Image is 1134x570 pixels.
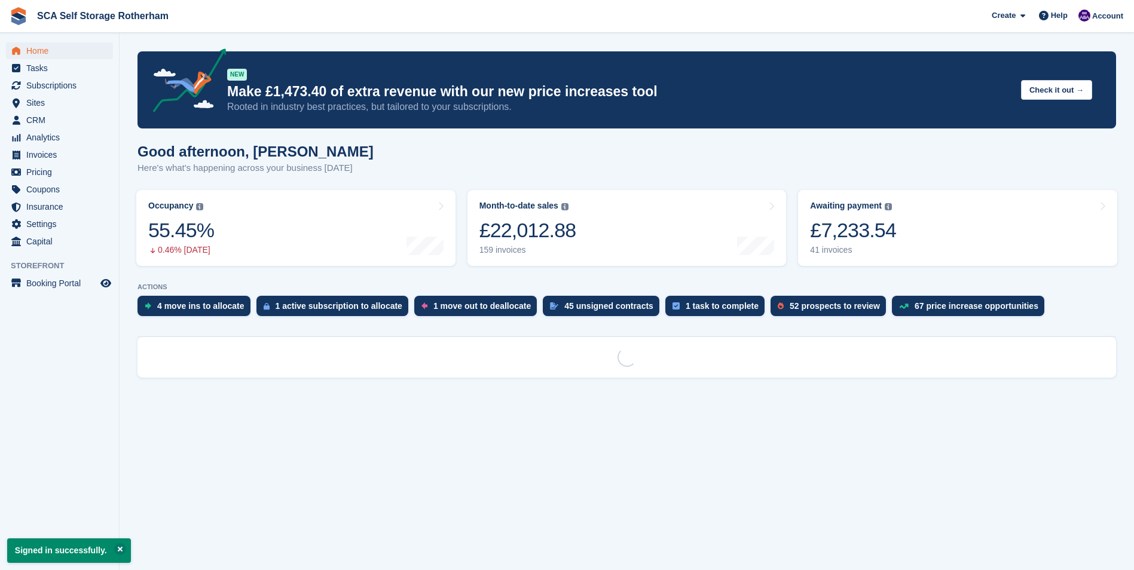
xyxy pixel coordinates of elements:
button: Check it out → [1021,80,1092,100]
div: NEW [227,69,247,81]
a: menu [6,164,113,180]
img: price-adjustments-announcement-icon-8257ccfd72463d97f412b2fc003d46551f7dbcb40ab6d574587a9cd5c0d94... [143,48,227,117]
p: Rooted in industry best practices, but tailored to your subscriptions. [227,100,1011,114]
img: icon-info-grey-7440780725fd019a000dd9b08b2336e03edf1995a4989e88bcd33f0948082b44.svg [885,203,892,210]
span: Settings [26,216,98,232]
img: icon-info-grey-7440780725fd019a000dd9b08b2336e03edf1995a4989e88bcd33f0948082b44.svg [196,203,203,210]
span: Help [1051,10,1068,22]
a: Awaiting payment £7,233.54 41 invoices [798,190,1117,266]
img: prospect-51fa495bee0391a8d652442698ab0144808aea92771e9ea1ae160a38d050c398.svg [778,302,784,309]
a: menu [6,275,113,292]
div: £22,012.88 [479,218,576,243]
div: 0.46% [DATE] [148,245,214,255]
span: Booking Portal [26,275,98,292]
div: Occupancy [148,201,193,211]
a: menu [6,60,113,76]
img: stora-icon-8386f47178a22dfd0bd8f6a31ec36ba5ce8667c1dd55bd0f319d3a0aa187defe.svg [10,7,27,25]
img: move_outs_to_deallocate_icon-f764333ba52eb49d3ac5e1228854f67142a1ed5810a6f6cc68b1a99e826820c5.svg [421,302,427,309]
div: 52 prospects to review [790,301,880,311]
a: 52 prospects to review [771,296,892,322]
span: Home [26,42,98,59]
div: 45 unsigned contracts [564,301,653,311]
span: Insurance [26,198,98,215]
a: menu [6,77,113,94]
img: icon-info-grey-7440780725fd019a000dd9b08b2336e03edf1995a4989e88bcd33f0948082b44.svg [561,203,568,210]
span: Invoices [26,146,98,163]
div: 67 price increase opportunities [915,301,1038,311]
div: 4 move ins to allocate [157,301,244,311]
img: task-75834270c22a3079a89374b754ae025e5fb1db73e45f91037f5363f120a921f8.svg [673,302,680,309]
p: Here's what's happening across your business [DATE] [137,161,374,175]
a: 45 unsigned contracts [543,296,665,322]
div: 1 active subscription to allocate [276,301,402,311]
span: Tasks [26,60,98,76]
a: 1 active subscription to allocate [256,296,414,322]
a: 67 price increase opportunities [892,296,1050,322]
span: Subscriptions [26,77,98,94]
a: menu [6,112,113,128]
div: 1 task to complete [686,301,759,311]
img: active_subscription_to_allocate_icon-d502201f5373d7db506a760aba3b589e785aa758c864c3986d89f69b8ff3... [264,302,270,310]
span: Coupons [26,181,98,198]
div: 1 move out to deallocate [433,301,531,311]
a: SCA Self Storage Rotherham [32,6,173,26]
span: Analytics [26,129,98,146]
div: Month-to-date sales [479,201,558,211]
h1: Good afternoon, [PERSON_NAME] [137,143,374,160]
a: Month-to-date sales £22,012.88 159 invoices [467,190,787,266]
a: menu [6,42,113,59]
p: ACTIONS [137,283,1116,291]
span: CRM [26,112,98,128]
a: menu [6,94,113,111]
img: price_increase_opportunities-93ffe204e8149a01c8c9dc8f82e8f89637d9d84a8eef4429ea346261dce0b2c0.svg [899,304,909,309]
div: Awaiting payment [810,201,882,211]
img: move_ins_to_allocate_icon-fdf77a2bb77ea45bf5b3d319d69a93e2d87916cf1d5bf7949dd705db3b84f3ca.svg [145,302,151,309]
a: menu [6,216,113,232]
a: 1 move out to deallocate [414,296,543,322]
span: Account [1092,10,1123,22]
a: menu [6,198,113,215]
div: £7,233.54 [810,218,896,243]
p: Make £1,473.40 of extra revenue with our new price increases tool [227,83,1011,100]
span: Storefront [11,260,119,272]
a: menu [6,146,113,163]
div: 41 invoices [810,245,896,255]
img: contract_signature_icon-13c848040528278c33f63329250d36e43548de30e8caae1d1a13099fd9432cc5.svg [550,302,558,309]
img: Kelly Neesham [1078,10,1090,22]
span: Create [992,10,1016,22]
a: menu [6,129,113,146]
a: menu [6,233,113,250]
span: Sites [26,94,98,111]
div: 159 invoices [479,245,576,255]
a: Preview store [99,276,113,290]
a: menu [6,181,113,198]
span: Pricing [26,164,98,180]
a: 1 task to complete [665,296,771,322]
a: 4 move ins to allocate [137,296,256,322]
a: Occupancy 55.45% 0.46% [DATE] [136,190,456,266]
span: Capital [26,233,98,250]
div: 55.45% [148,218,214,243]
p: Signed in successfully. [7,538,131,563]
